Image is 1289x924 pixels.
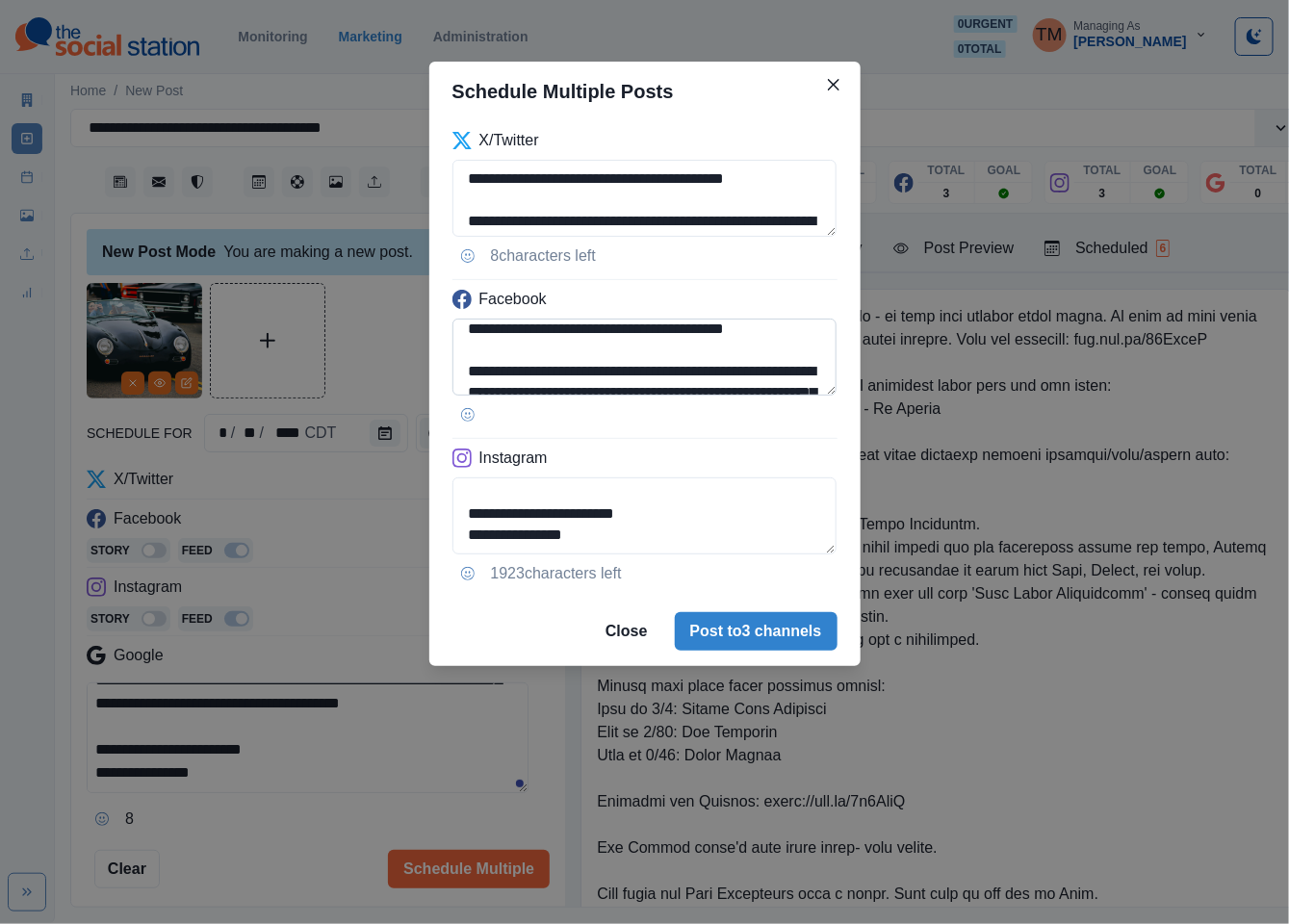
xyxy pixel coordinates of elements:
[675,612,838,651] button: Post to3 channels
[479,288,547,311] p: Facebook
[491,244,596,268] p: 8 characters left
[452,558,483,589] button: Opens Emoji Picker
[590,612,663,651] button: Close
[479,129,539,152] p: X/Twitter
[429,62,861,121] header: Schedule Multiple Posts
[491,562,622,585] p: 1923 characters left
[818,69,849,100] button: Close
[479,447,548,470] p: Instagram
[452,241,483,271] button: Opens Emoji Picker
[452,399,483,430] button: Opens Emoji Picker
